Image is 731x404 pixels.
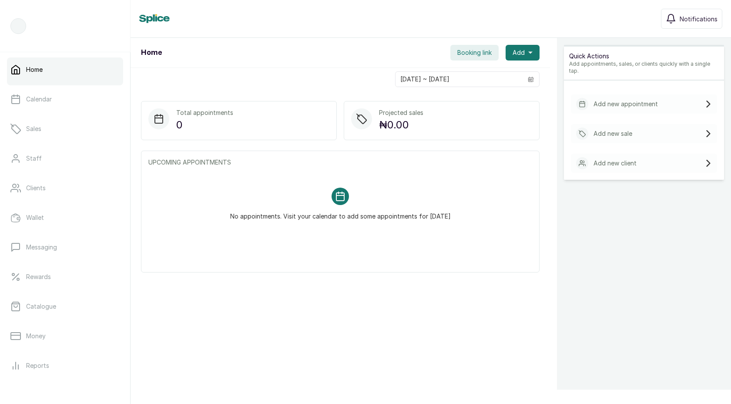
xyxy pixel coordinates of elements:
[26,361,49,370] p: Reports
[7,117,123,141] a: Sales
[230,205,451,221] p: No appointments. Visit your calendar to add some appointments for [DATE]
[26,184,46,192] p: Clients
[396,72,523,87] input: Select date
[594,159,637,168] p: Add new client
[7,146,123,171] a: Staff
[680,14,718,24] span: Notifications
[7,205,123,230] a: Wallet
[26,65,43,74] p: Home
[26,154,42,163] p: Staff
[26,213,44,222] p: Wallet
[569,52,719,61] p: Quick Actions
[176,108,233,117] p: Total appointments
[7,324,123,348] a: Money
[7,265,123,289] a: Rewards
[661,9,722,29] button: Notifications
[7,294,123,319] a: Catalogue
[569,61,719,74] p: Add appointments, sales, or clients quickly with a single tap.
[141,47,162,58] h1: Home
[528,76,534,82] svg: calendar
[7,57,123,82] a: Home
[379,108,423,117] p: Projected sales
[26,243,57,252] p: Messaging
[450,45,499,61] button: Booking link
[7,87,123,111] a: Calendar
[176,117,233,133] p: 0
[513,48,525,57] span: Add
[457,48,492,57] span: Booking link
[379,117,423,133] p: ₦0.00
[7,176,123,200] a: Clients
[26,95,52,104] p: Calendar
[26,302,56,311] p: Catalogue
[148,158,532,167] p: UPCOMING APPOINTMENTS
[594,129,632,138] p: Add new sale
[26,332,46,340] p: Money
[26,273,51,281] p: Rewards
[7,235,123,259] a: Messaging
[506,45,540,61] button: Add
[26,125,41,133] p: Sales
[7,353,123,378] a: Reports
[594,100,658,108] p: Add new appointment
